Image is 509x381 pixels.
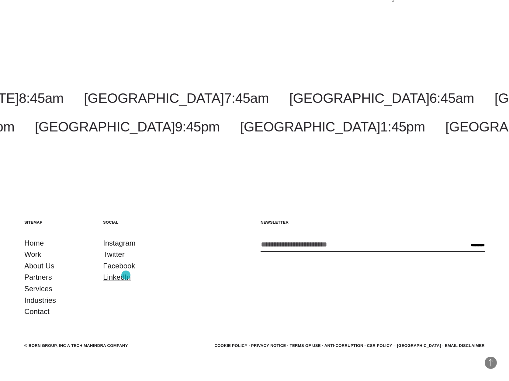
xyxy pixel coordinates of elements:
[24,283,52,295] a: Services
[429,90,474,106] span: 6:45am
[103,249,125,260] a: Twitter
[19,90,64,106] span: 8:45am
[24,343,128,349] div: © BORN GROUP, INC A Tech Mahindra Company
[240,119,425,135] a: [GEOGRAPHIC_DATA]1:45pm
[380,119,425,135] span: 1:45pm
[24,220,91,225] h5: Sitemap
[367,343,441,348] a: CSR POLICY – [GEOGRAPHIC_DATA]
[24,295,56,306] a: Industries
[224,90,269,106] span: 7:45am
[35,119,220,135] a: [GEOGRAPHIC_DATA]9:45pm
[84,90,269,106] a: [GEOGRAPHIC_DATA]7:45am
[24,249,41,260] a: Work
[24,306,50,317] a: Contact
[103,271,131,283] a: LinkedIn
[24,237,44,249] a: Home
[103,237,136,249] a: Instagram
[290,343,321,348] a: Terms of Use
[175,119,220,135] span: 9:45pm
[24,271,52,283] a: Partners
[445,343,485,348] a: Email Disclaimer
[324,343,363,348] a: Anti-Corruption
[24,260,54,272] a: About Us
[103,260,135,272] a: Facebook
[261,220,485,225] h5: Newsletter
[214,343,247,348] a: Cookie Policy
[289,90,474,106] a: [GEOGRAPHIC_DATA]6:45am
[485,357,497,369] button: Back to Top
[103,220,170,225] h5: Social
[251,343,286,348] a: Privacy Notice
